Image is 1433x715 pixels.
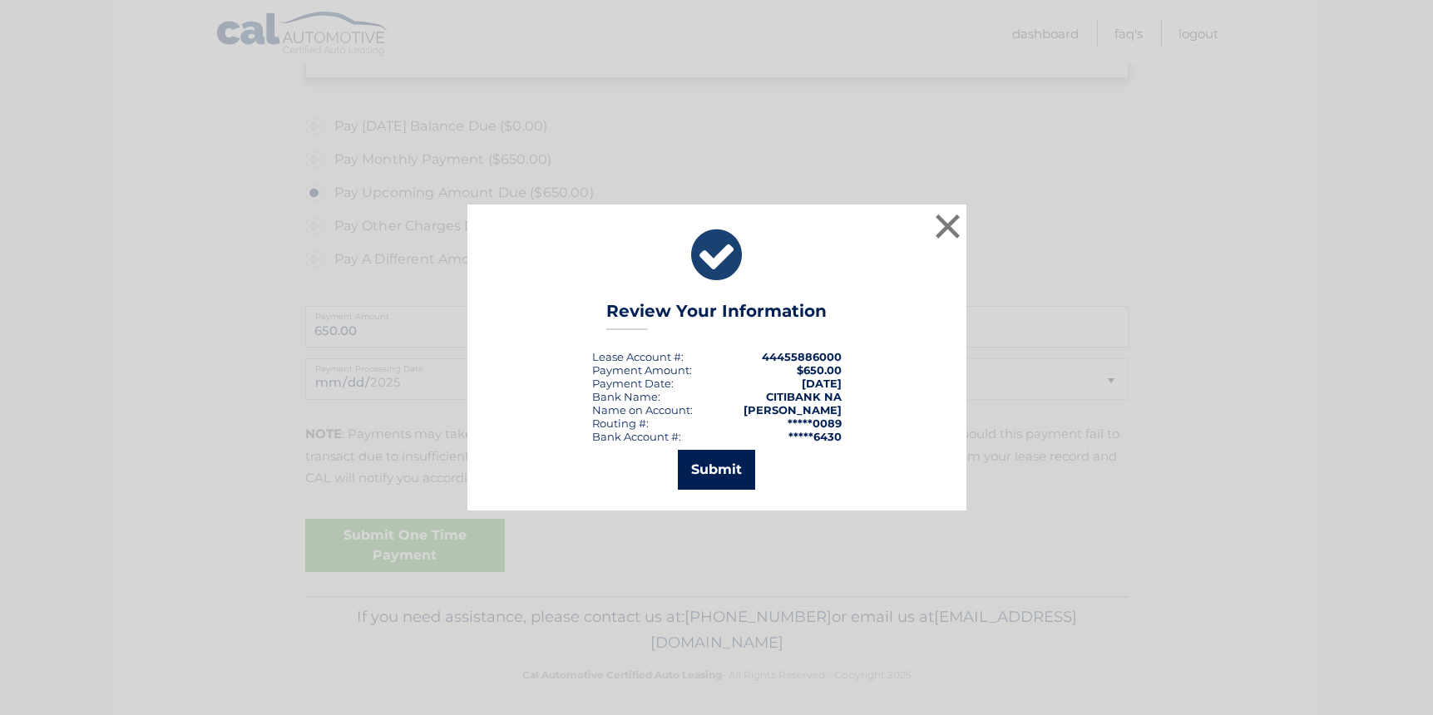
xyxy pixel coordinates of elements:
[592,403,693,417] div: Name on Account:
[766,390,842,403] strong: CITIBANK NA
[592,430,681,443] div: Bank Account #:
[762,350,842,363] strong: 44455886000
[592,350,684,363] div: Lease Account #:
[797,363,842,377] span: $650.00
[606,301,827,330] h3: Review Your Information
[931,210,965,243] button: ×
[592,377,674,390] div: :
[592,390,660,403] div: Bank Name:
[592,377,671,390] span: Payment Date
[802,377,842,390] span: [DATE]
[592,363,692,377] div: Payment Amount:
[592,417,649,430] div: Routing #:
[744,403,842,417] strong: [PERSON_NAME]
[678,450,755,490] button: Submit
